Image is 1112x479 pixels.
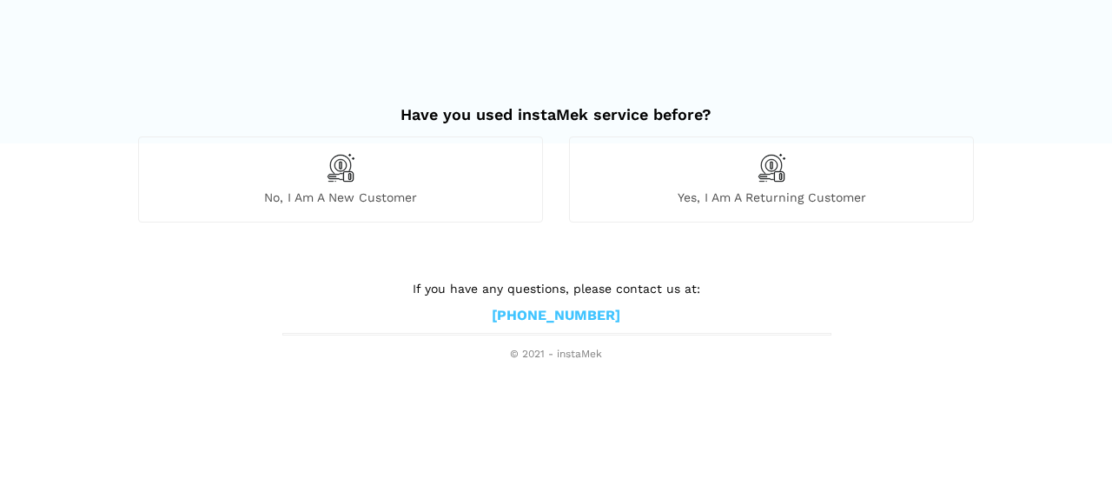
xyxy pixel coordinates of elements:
[282,348,830,362] span: © 2021 - instaMek
[139,190,542,205] span: No, I am a new customer
[570,190,973,205] span: Yes, I am a returning customer
[282,279,830,298] p: If you have any questions, please contact us at:
[138,88,974,124] h2: Have you used instaMek service before?
[492,307,620,325] a: [PHONE_NUMBER]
